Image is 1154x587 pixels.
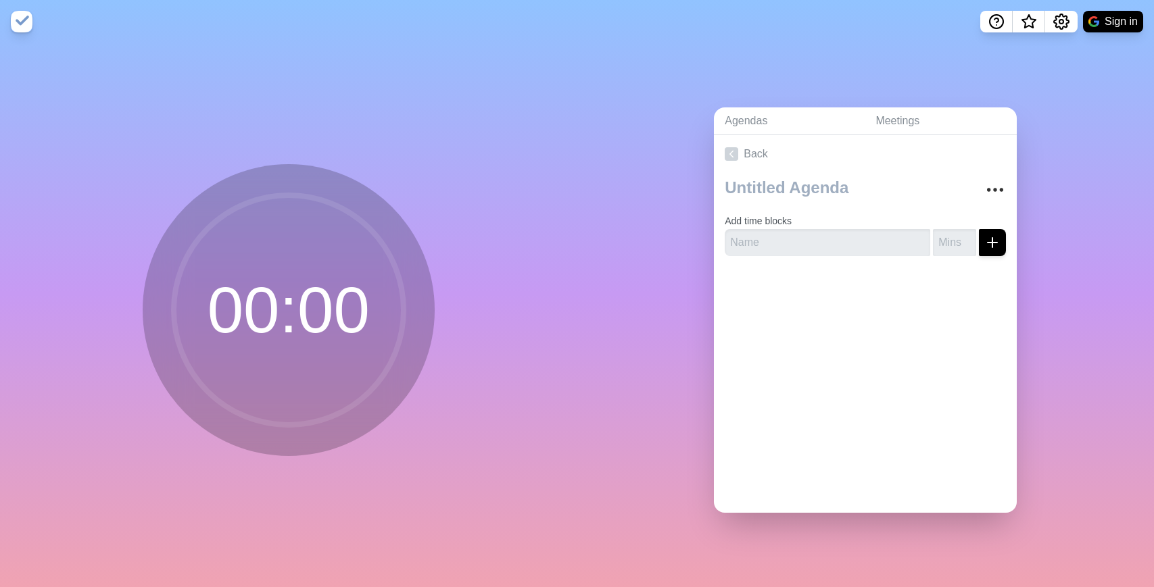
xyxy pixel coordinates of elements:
[1088,16,1099,27] img: google logo
[1045,11,1078,32] button: Settings
[865,107,1017,135] a: Meetings
[1083,11,1143,32] button: Sign in
[725,229,930,256] input: Name
[933,229,976,256] input: Mins
[714,107,865,135] a: Agendas
[1013,11,1045,32] button: What’s new
[725,215,792,226] label: Add time blocks
[714,135,1017,173] a: Back
[11,11,32,32] img: timeblocks logo
[982,176,1009,203] button: More
[980,11,1013,32] button: Help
